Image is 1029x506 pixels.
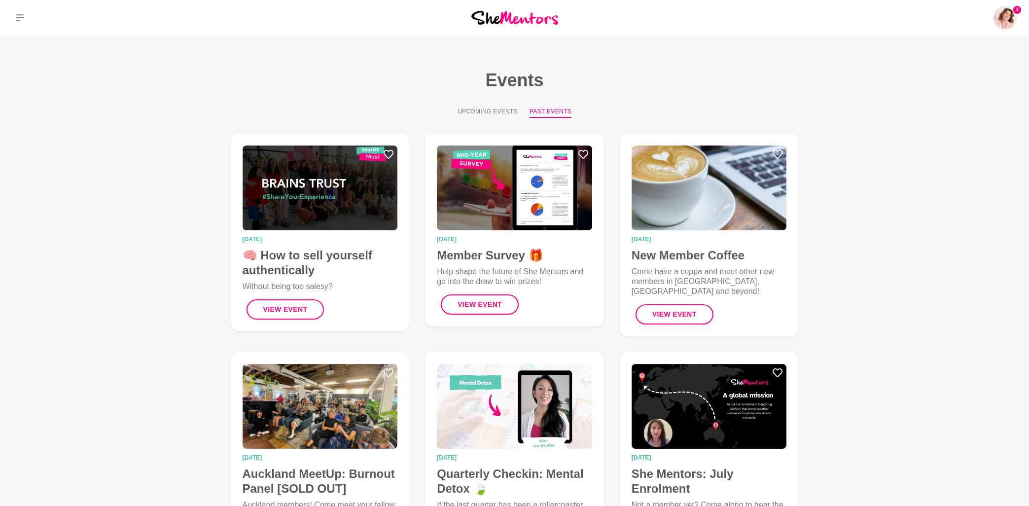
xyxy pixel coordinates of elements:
[243,364,398,449] img: Auckland MeetUp: Burnout Panel [SOLD OUT]
[620,134,799,336] a: New Member Coffee[DATE]New Member CoffeeCome have a cuppa and meet other new members in [GEOGRAPH...
[632,364,787,449] img: She Mentors: July Enrolment
[243,467,398,496] h4: Auckland MeetUp: Burnout Panel [SOLD OUT]
[632,248,787,263] h4: New Member Coffee
[994,6,1017,30] a: Amanda Greenman4
[425,134,604,326] a: Member Survey 🎁[DATE]Member Survey 🎁Help shape the future of She Mentors and go into the draw to ...
[632,236,787,242] time: [DATE]
[437,455,592,461] time: [DATE]
[247,299,324,320] button: View Event
[243,248,398,278] h4: 🧠 How to sell yourself authentically
[243,455,398,461] time: [DATE]
[458,107,518,118] button: Upcoming Events
[632,267,787,296] p: Come have a cuppa and meet other new members in [GEOGRAPHIC_DATA], [GEOGRAPHIC_DATA] and beyond!
[1013,6,1021,14] span: 4
[636,304,713,325] button: View Event
[215,69,815,91] h1: Events
[437,467,592,496] h4: Quarterly Checkin: Mental Detox 🍃
[437,145,592,230] img: Member Survey 🎁
[437,267,592,287] p: Help shape the future of She Mentors and go into the draw to win prizes!
[994,6,1017,30] img: Amanda Greenman
[437,248,592,263] h4: Member Survey 🎁
[437,364,592,449] img: Quarterly Checkin: Mental Detox 🍃
[530,107,571,118] button: Past Events
[243,145,398,230] img: 🧠 How to sell yourself authentically
[471,11,558,24] img: She Mentors Logo
[243,236,398,242] time: [DATE]
[632,145,787,230] img: New Member Coffee
[231,134,410,331] a: 🧠 How to sell yourself authentically[DATE]🧠 How to sell yourself authenticallyWithout being too s...
[441,294,519,315] button: View Event
[437,236,592,242] time: [DATE]
[632,467,787,496] h4: She Mentors: July Enrolment
[632,455,787,461] time: [DATE]
[243,282,398,291] p: Without being too salesy?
